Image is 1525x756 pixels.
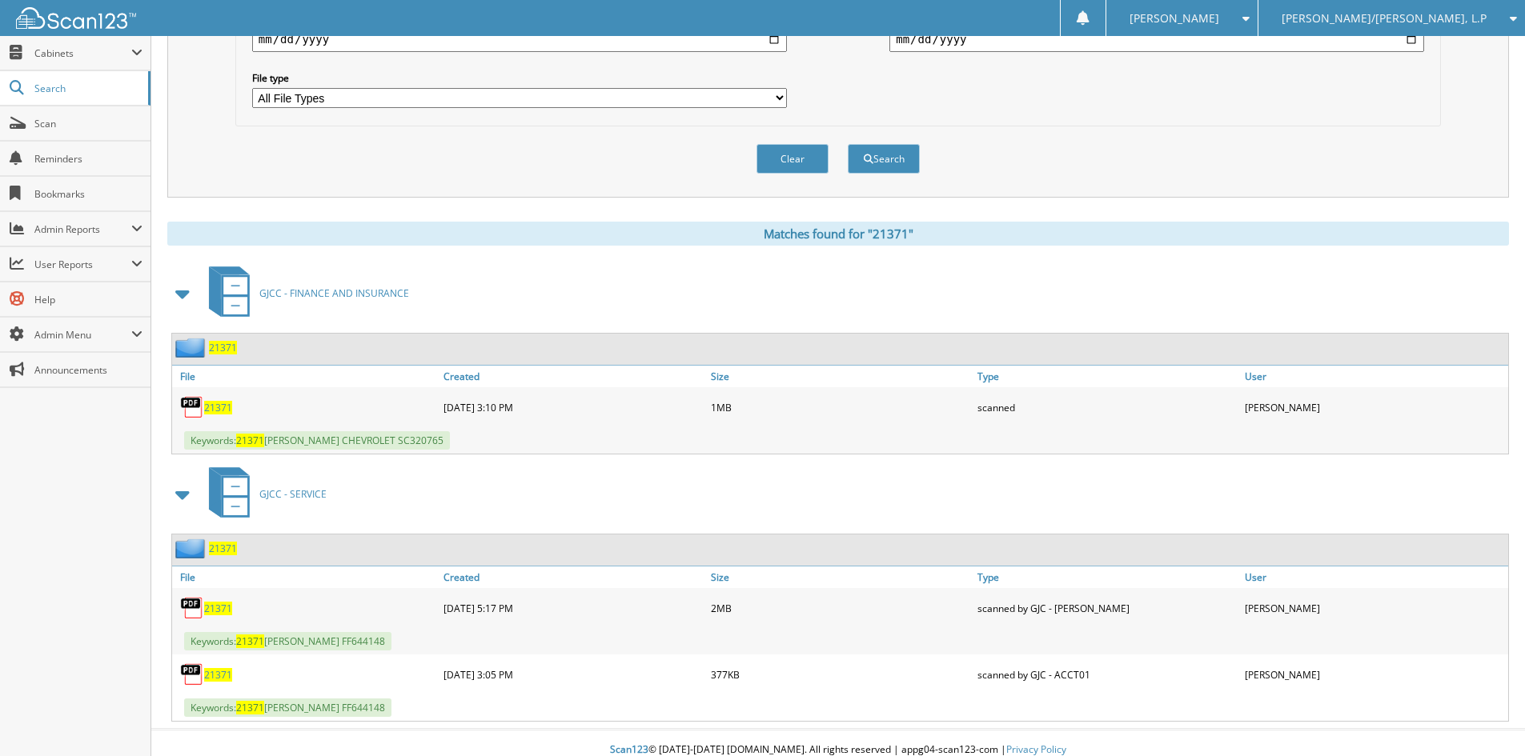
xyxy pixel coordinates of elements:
[848,144,920,174] button: Search
[180,662,204,686] img: PDF.png
[167,222,1509,246] div: Matches found for "21371"
[973,366,1241,387] a: Type
[1006,742,1066,756] a: Privacy Policy
[34,328,131,342] span: Admin Menu
[209,341,237,354] a: 21371
[973,592,1241,624] div: scanned by GJC - [PERSON_NAME]
[707,658,974,690] div: 377KB
[1241,366,1508,387] a: User
[175,538,209,558] img: folder2.png
[34,293,142,306] span: Help
[707,566,974,588] a: Size
[34,152,142,166] span: Reminders
[34,258,131,271] span: User Reports
[610,742,648,756] span: Scan123
[1241,391,1508,423] div: [PERSON_NAME]
[1241,592,1508,624] div: [PERSON_NAME]
[204,668,232,682] a: 21371
[184,698,391,717] span: Keywords: [PERSON_NAME] FF644148
[973,566,1241,588] a: Type
[259,487,327,501] span: GJCC - SERVICE
[439,658,707,690] div: [DATE] 3:05 PM
[204,602,232,615] a: 21371
[172,366,439,387] a: File
[180,596,204,620] img: PDF.png
[439,366,707,387] a: Created
[209,542,237,555] a: 21371
[1130,14,1219,23] span: [PERSON_NAME]
[184,632,391,650] span: Keywords: [PERSON_NAME] FF644148
[707,366,974,387] a: Size
[707,592,974,624] div: 2MB
[199,262,409,325] a: GJCC - FINANCE AND INSURANCE
[439,592,707,624] div: [DATE] 5:17 PM
[34,187,142,201] span: Bookmarks
[259,286,409,300] span: GJCC - FINANCE AND INSURANCE
[1241,566,1508,588] a: User
[1282,14,1487,23] span: [PERSON_NAME]/[PERSON_NAME], L.P
[204,401,232,414] a: 21371
[973,391,1241,423] div: scanned
[707,391,974,423] div: 1MB
[889,26,1424,52] input: end
[973,658,1241,690] div: scanned by GJC - ACCT01
[34,363,142,377] span: Announcements
[199,462,327,526] a: GJCC - SERVICE
[236,701,264,714] span: 21371
[34,46,131,60] span: Cabinets
[236,434,264,447] span: 21371
[236,634,264,648] span: 21371
[34,82,140,95] span: Search
[34,222,131,236] span: Admin Reports
[16,7,136,29] img: scan123-logo-white.svg
[184,431,450,450] span: Keywords: [PERSON_NAME] CHEVROLET SC320765
[34,117,142,130] span: Scan
[252,26,787,52] input: start
[175,338,209,358] img: folder2.png
[756,144,829,174] button: Clear
[1241,658,1508,690] div: [PERSON_NAME]
[439,391,707,423] div: [DATE] 3:10 PM
[439,566,707,588] a: Created
[252,71,787,85] label: File type
[172,566,439,588] a: File
[180,395,204,419] img: PDF.png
